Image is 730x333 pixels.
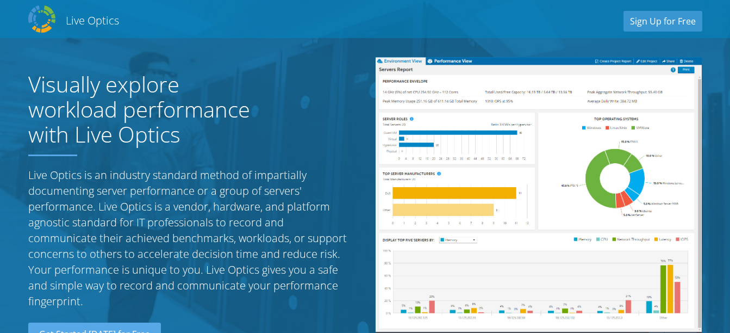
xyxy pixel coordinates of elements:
img: Dell Dpack [28,5,55,33]
a: Sign Up for Free [623,11,702,32]
h2: Live Optics [66,13,119,28]
p: Live Optics is an industry standard method of impartially documenting server performance or a gro... [28,167,354,309]
h1: Visually explore workload performance with Live Optics [28,72,273,147]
